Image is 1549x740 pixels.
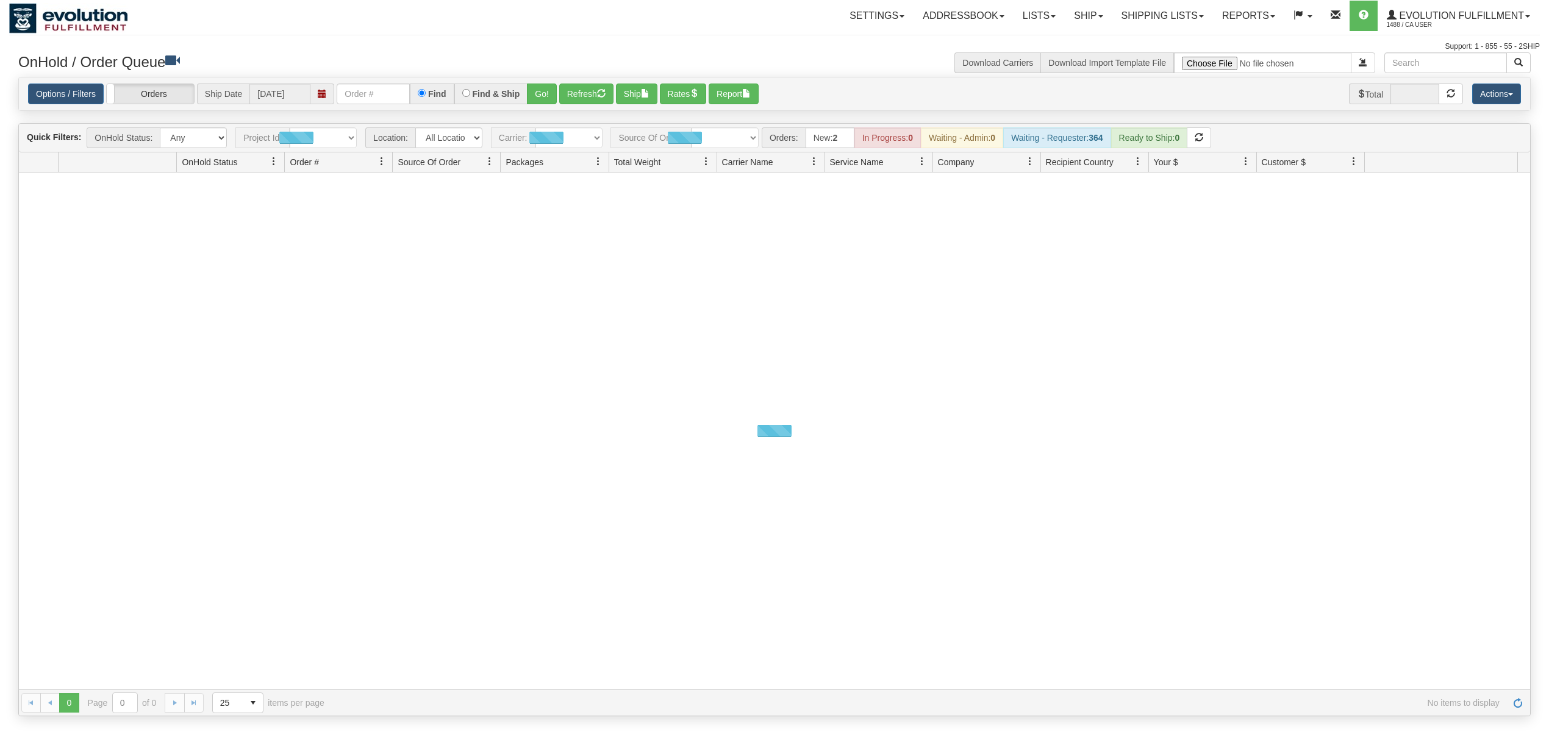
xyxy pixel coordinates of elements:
strong: 364 [1089,133,1103,143]
span: Ship Date [197,84,249,104]
span: Page sizes drop down [212,692,263,713]
span: items per page [212,692,324,713]
a: Lists [1014,1,1065,31]
a: Carrier Name filter column settings [804,151,825,172]
strong: 0 [908,133,913,143]
span: Order # [290,156,318,168]
span: Recipient Country [1046,156,1114,168]
span: 25 [220,697,236,709]
a: Total Weight filter column settings [696,151,717,172]
div: New: [806,127,854,148]
a: Your $ filter column settings [1236,151,1256,172]
a: Order # filter column settings [371,151,392,172]
h3: OnHold / Order Queue [18,52,765,70]
div: Support: 1 - 855 - 55 - 2SHIP [9,41,1540,52]
button: Go! [527,84,557,104]
button: Ship [616,84,657,104]
img: logo1488.jpg [9,3,128,34]
span: Service Name [830,156,884,168]
input: Import [1174,52,1351,73]
a: Addressbook [914,1,1014,31]
span: select [243,693,263,713]
a: Download Carriers [962,58,1033,68]
label: Find [428,90,446,98]
label: Orders [107,84,194,104]
button: Search [1506,52,1531,73]
div: Waiting - Requester: [1003,127,1111,148]
label: Find & Ship [473,90,520,98]
a: Service Name filter column settings [912,151,932,172]
a: OnHold Status filter column settings [263,151,284,172]
span: Total Weight [614,156,661,168]
span: Company [938,156,975,168]
div: Ready to Ship: [1111,127,1188,148]
span: Evolution Fulfillment [1397,10,1524,21]
button: Report [709,84,759,104]
span: No items to display [342,698,1500,708]
span: 1488 / CA User [1387,19,1478,31]
a: Reports [1213,1,1284,31]
a: Packages filter column settings [588,151,609,172]
a: Recipient Country filter column settings [1128,151,1148,172]
span: Page of 0 [88,692,157,713]
a: Company filter column settings [1020,151,1040,172]
div: grid toolbar [19,124,1530,152]
iframe: chat widget [1521,308,1548,432]
strong: 0 [1175,133,1179,143]
strong: 0 [990,133,995,143]
label: Quick Filters: [27,131,81,143]
strong: 2 [833,133,838,143]
a: Settings [840,1,914,31]
span: Source Of Order [398,156,460,168]
span: Customer $ [1262,156,1306,168]
span: OnHold Status: [87,127,160,148]
a: Evolution Fulfillment 1488 / CA User [1378,1,1539,31]
span: Your $ [1154,156,1178,168]
a: Options / Filters [28,84,104,104]
input: Order # [337,84,410,104]
span: OnHold Status [182,156,237,168]
a: Customer $ filter column settings [1343,151,1364,172]
a: Refresh [1508,693,1528,713]
a: Shipping lists [1112,1,1213,31]
div: In Progress: [854,127,921,148]
span: Packages [506,156,543,168]
span: Location: [365,127,415,148]
button: Rates [660,84,707,104]
span: Carrier Name [722,156,773,168]
span: Total [1349,84,1391,104]
button: Refresh [559,84,614,104]
span: Orders: [762,127,806,148]
span: Page 0 [59,693,79,713]
a: Download Import Template File [1048,58,1166,68]
input: Search [1384,52,1507,73]
div: Waiting - Admin: [921,127,1003,148]
button: Actions [1472,84,1521,104]
a: Ship [1065,1,1112,31]
a: Source Of Order filter column settings [479,151,500,172]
